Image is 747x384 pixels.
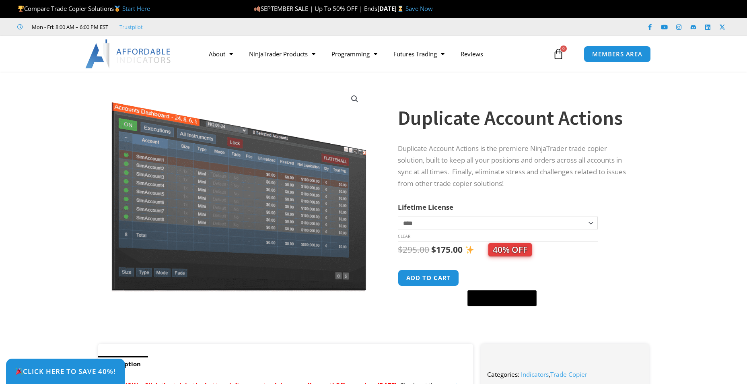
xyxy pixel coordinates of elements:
img: ✨ [465,246,474,254]
img: 🥇 [114,6,120,12]
strong: [DATE] [377,4,405,12]
p: Duplicate Account Actions is the premiere NinjaTrader trade copier solution, built to keep all yo... [398,143,633,190]
h1: Duplicate Account Actions [398,104,633,132]
bdi: 175.00 [431,244,463,255]
nav: Menu [201,45,551,63]
img: 🍂 [254,6,260,12]
span: $ [398,244,403,255]
button: Buy with GPay [467,290,537,306]
span: 0 [560,45,567,52]
a: Trustpilot [119,22,143,32]
a: About [201,45,241,63]
img: LogoAI | Affordable Indicators – NinjaTrader [85,39,172,68]
a: View full-screen image gallery [348,92,362,106]
span: Compare Trade Copier Solutions [17,4,150,12]
a: MEMBERS AREA [584,46,651,62]
span: Mon - Fri: 8:00 AM – 6:00 PM EST [30,22,108,32]
span: Click Here to save 40%! [15,368,116,375]
img: ⌛ [397,6,403,12]
a: NinjaTrader Products [241,45,323,63]
a: 0 [541,42,576,66]
img: 🏆 [18,6,24,12]
a: Reviews [453,45,491,63]
button: Add to cart [398,270,459,286]
span: MEMBERS AREA [592,51,642,57]
a: Save Now [405,4,433,12]
span: $ [431,244,436,255]
span: 40% OFF [488,243,532,256]
iframe: PayPal Message 1 [398,311,633,318]
label: Lifetime License [398,202,453,212]
a: 🎉Click Here to save 40%! [6,359,125,384]
a: Programming [323,45,385,63]
iframe: Secure express checkout frame [466,268,538,288]
bdi: 295.00 [398,244,429,255]
a: Clear options [398,233,410,239]
span: SEPTEMBER SALE | Up To 50% OFF | Ends [254,4,377,12]
a: Futures Trading [385,45,453,63]
img: 🎉 [16,368,23,375]
a: Start Here [122,4,150,12]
